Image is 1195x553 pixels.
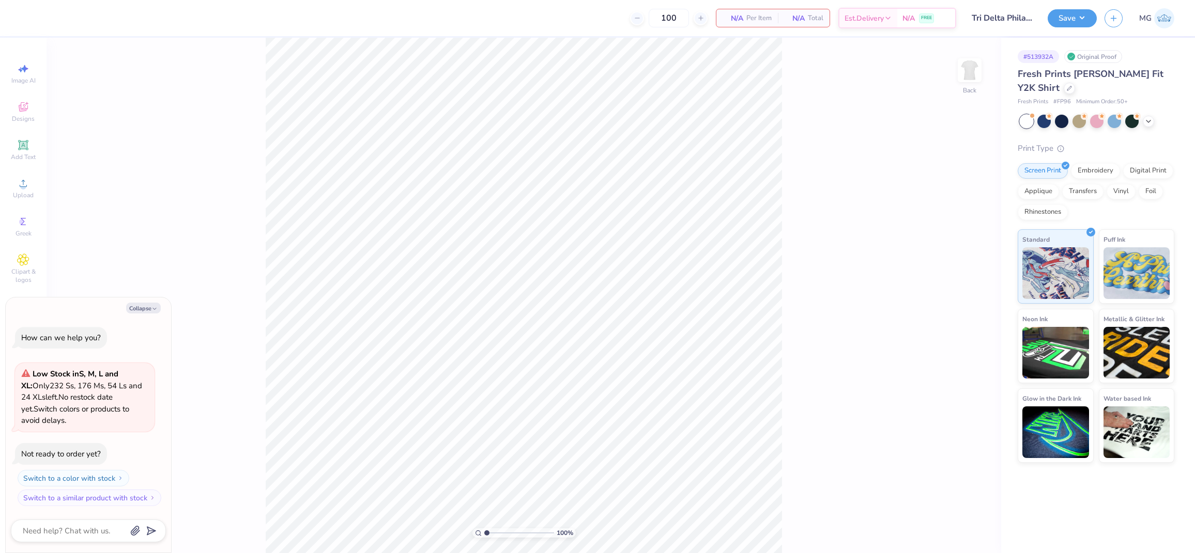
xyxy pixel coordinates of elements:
[126,303,161,313] button: Collapse
[964,8,1040,28] input: Untitled Design
[1018,204,1068,220] div: Rhinestones
[1064,50,1122,63] div: Original Proof
[1107,184,1136,199] div: Vinyl
[1018,50,1059,63] div: # 513932A
[1048,9,1097,27] button: Save
[1139,184,1163,199] div: Foil
[1022,393,1081,404] span: Glow in the Dark Ink
[21,449,101,459] div: Not ready to order yet?
[963,86,976,95] div: Back
[21,369,118,391] strong: Low Stock in S, M, L and XL :
[808,13,823,24] span: Total
[959,60,980,81] img: Back
[1104,247,1170,299] img: Puff Ink
[1139,8,1174,28] a: MG
[11,76,36,85] span: Image AI
[746,13,772,24] span: Per Item
[1104,327,1170,378] img: Metallic & Glitter Ink
[1018,98,1048,106] span: Fresh Prints
[21,369,142,425] span: Only 232 Ss, 176 Ms, 54 Ls and 24 XLs left. Switch colors or products to avoid delays.
[845,13,884,24] span: Est. Delivery
[1076,98,1128,106] span: Minimum Order: 50 +
[1022,313,1048,324] span: Neon Ink
[21,333,101,343] div: How can we help you?
[16,229,32,238] span: Greek
[649,9,689,27] input: – –
[723,13,743,24] span: N/A
[11,153,36,161] span: Add Text
[1022,327,1089,378] img: Neon Ink
[18,470,129,486] button: Switch to a color with stock
[13,191,34,199] span: Upload
[1104,313,1165,324] span: Metallic & Glitter Ink
[1104,234,1125,245] span: Puff Ink
[1022,234,1050,245] span: Standard
[12,115,35,123] span: Designs
[1123,163,1173,179] div: Digital Print
[1053,98,1071,106] span: # FP96
[1062,184,1104,199] div: Transfers
[1104,393,1151,404] span: Water based Ink
[1018,184,1059,199] div: Applique
[1022,406,1089,458] img: Glow in the Dark Ink
[21,392,113,414] span: No restock date yet.
[557,528,573,538] span: 100 %
[149,495,156,501] img: Switch to a similar product with stock
[1104,406,1170,458] img: Water based Ink
[1018,68,1163,94] span: Fresh Prints [PERSON_NAME] Fit Y2K Shirt
[921,14,932,22] span: FREE
[117,475,124,481] img: Switch to a color with stock
[1018,163,1068,179] div: Screen Print
[784,13,805,24] span: N/A
[18,489,161,506] button: Switch to a similar product with stock
[1154,8,1174,28] img: Mary Grace
[1139,12,1152,24] span: MG
[1022,247,1089,299] img: Standard
[1071,163,1120,179] div: Embroidery
[5,267,41,284] span: Clipart & logos
[902,13,915,24] span: N/A
[1018,143,1174,154] div: Print Type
